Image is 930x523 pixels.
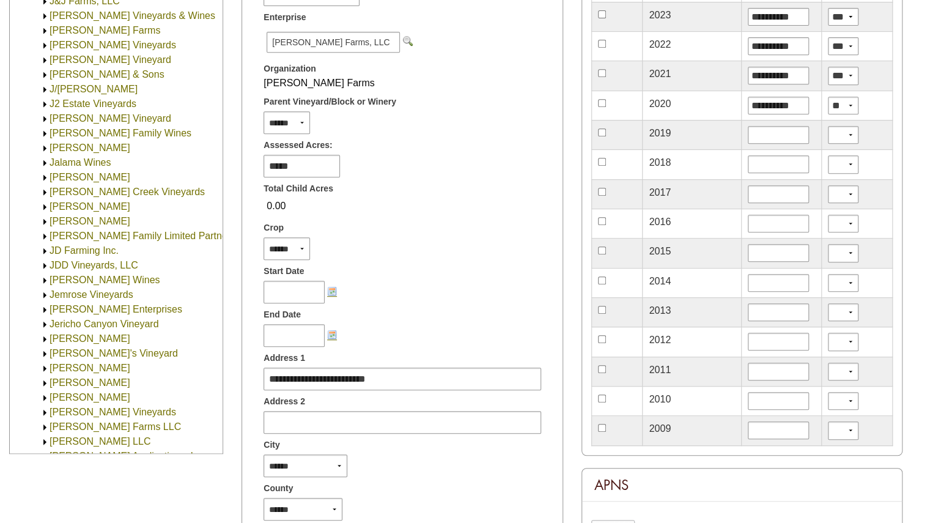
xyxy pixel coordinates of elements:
[50,304,182,314] a: [PERSON_NAME] Enterprises
[50,421,181,432] a: [PERSON_NAME] Farms LLC
[264,95,396,108] span: Parent Vineyard/Block or Winery
[649,423,671,434] span: 2009
[649,39,671,50] span: 2022
[50,69,164,80] a: [PERSON_NAME] & Sons
[40,100,50,109] img: Expand J2 Estate Vineyards
[264,308,301,321] span: End Date
[50,98,136,109] a: J2 Estate Vineyards
[40,320,50,329] img: Expand Jericho Canyon Vineyard
[264,439,279,451] span: City
[50,113,171,124] a: [PERSON_NAME] Vineyard
[264,352,305,365] span: Address 1
[40,173,50,182] img: Expand James Berry Vineyard
[40,202,50,212] img: Expand James Knight Vineyard
[649,394,671,404] span: 2010
[649,217,671,227] span: 2016
[50,245,119,256] a: JD Farming Inc.
[649,276,671,286] span: 2014
[264,139,332,152] span: Assessed Acres:
[649,246,671,256] span: 2015
[40,41,50,50] img: Expand J. Rickards Vineyards
[40,56,50,65] img: Expand J.A. Laviletta Vineyard
[40,158,50,168] img: Expand Jalama Wines
[264,482,293,495] span: County
[649,187,671,198] span: 2017
[649,69,671,79] span: 2021
[40,452,50,461] img: Expand John Vineyard Applications, Inc.
[50,172,130,182] a: [PERSON_NAME]
[40,85,50,94] img: Expand J/J Vineyard
[327,330,337,339] img: Choose a date
[50,201,130,212] a: [PERSON_NAME]
[50,40,176,50] a: [PERSON_NAME] Vineyards
[40,144,50,153] img: Expand Jada Vineyard
[40,305,50,314] img: Expand Jensen Enterprises
[649,365,671,375] span: 2011
[50,157,111,168] a: Jalama Wines
[50,10,215,21] a: [PERSON_NAME] Vineyards & Wines
[40,12,50,21] img: Expand J. Lohr Vineyards & Wines
[50,392,130,402] a: [PERSON_NAME]
[40,408,50,417] img: Expand Joe Zeller Vineyards
[50,143,130,153] a: [PERSON_NAME]
[649,98,671,109] span: 2020
[649,128,671,138] span: 2019
[40,261,50,270] img: Expand JDD Vineyards, LLC
[40,232,50,241] img: Expand Jasbir Gill Family Limited Partnership
[40,188,50,197] img: Expand James Creek Vineyards
[264,11,306,24] span: Enterprise
[649,157,671,168] span: 2018
[264,182,333,195] span: Total Child Acres
[50,319,158,329] a: Jericho Canyon Vineyard
[50,333,130,344] a: [PERSON_NAME]
[264,78,374,88] span: [PERSON_NAME] Farms
[264,62,316,75] span: Organization
[40,129,50,138] img: Expand Jackson Family Wines
[40,276,50,285] img: Expand Jeff Runquist Wines
[40,437,50,447] img: Expand John Anthony Vineyards LLC
[649,305,671,316] span: 2013
[40,393,50,402] img: Expand Joe Santos
[582,469,902,502] div: APNs
[50,377,130,388] a: [PERSON_NAME]
[50,289,133,300] a: Jemrose Vineyards
[50,187,205,197] a: [PERSON_NAME] Creek Vineyards
[264,265,304,278] span: Start Date
[40,291,50,300] img: Expand Jemrose Vineyards
[40,423,50,432] img: Expand Johansing Farms LLC
[40,335,50,344] img: Expand Jim Lowrie
[40,70,50,80] img: Expand J.H. Jonson & Sons
[50,84,138,94] a: J/[PERSON_NAME]
[40,247,50,256] img: Expand JD Farming Inc.
[264,221,284,234] span: Crop
[50,25,160,35] a: [PERSON_NAME] Farms
[50,231,248,241] a: [PERSON_NAME] Family Limited Partnership
[40,26,50,35] img: Expand J. Maring Farms
[50,348,178,358] a: [PERSON_NAME]'s Vineyard
[327,286,337,296] img: Choose a date
[649,335,671,345] span: 2012
[40,379,50,388] img: Expand Joe Abba Vineyards
[264,395,305,408] span: Address 2
[40,114,50,124] img: Expand Jack London Vineyard
[50,216,130,226] a: [PERSON_NAME]
[267,32,400,53] span: [PERSON_NAME] Farms, LLC
[50,260,138,270] a: JDD Vineyards, LLC
[50,451,206,461] a: [PERSON_NAME] Applications, Inc.
[649,10,671,20] span: 2023
[50,363,130,373] a: [PERSON_NAME]
[50,54,171,65] a: [PERSON_NAME] Vineyard
[50,407,176,417] a: [PERSON_NAME] Vineyards
[40,349,50,358] img: Expand Jimmy's Vineyard
[50,128,191,138] a: [PERSON_NAME] Family Wines
[264,196,289,217] span: 0.00
[50,275,160,285] a: [PERSON_NAME] Wines
[40,217,50,226] img: Expand Jarvis
[50,436,150,447] a: [PERSON_NAME] LLC
[40,364,50,373] img: Expand JM Lasgoity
